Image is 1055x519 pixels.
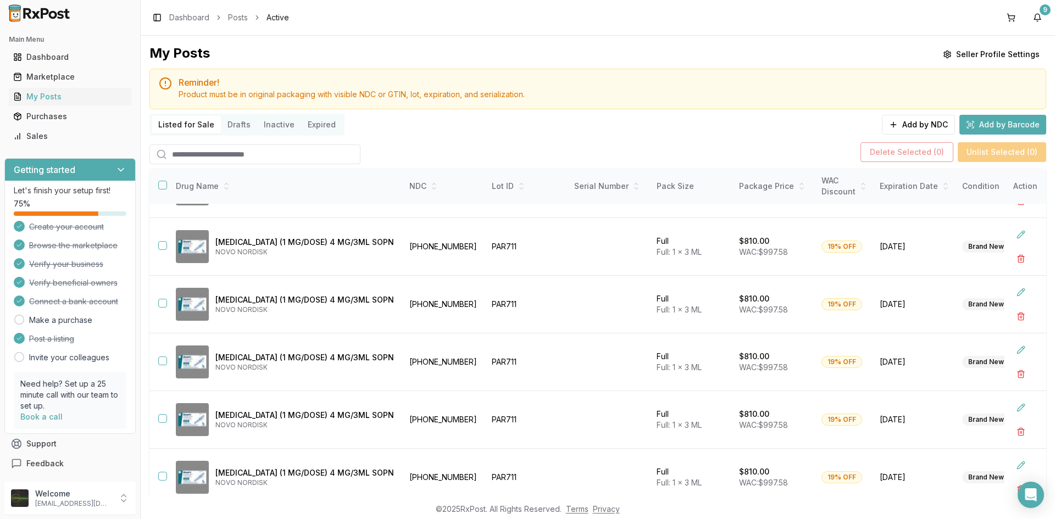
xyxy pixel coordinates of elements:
div: 19% OFF [821,471,862,483]
p: [EMAIL_ADDRESS][DOMAIN_NAME] [35,499,112,508]
div: Brand New [962,471,1010,483]
p: NOVO NORDISK [215,478,394,487]
a: Terms [566,504,588,514]
button: Delete [1011,364,1031,384]
span: 75 % [14,198,30,209]
span: Full: 1 x 3 ML [657,362,702,372]
button: Delete [1011,306,1031,326]
button: Delete [1011,422,1031,442]
div: Brand New [962,356,1010,368]
h2: Main Menu [9,35,131,44]
span: WAC: $997.58 [739,478,788,487]
button: My Posts [4,88,136,105]
span: [DATE] [880,356,949,367]
td: PAR711 [485,276,568,333]
button: Edit [1011,398,1031,417]
a: Dashboard [169,12,209,23]
button: Delete [1011,479,1031,499]
span: Full: 1 x 3 ML [657,420,702,429]
button: Edit [1011,225,1031,244]
div: My Posts [149,44,210,64]
img: Ozempic (1 MG/DOSE) 4 MG/3ML SOPN [176,288,209,321]
span: [DATE] [880,472,949,483]
a: Make a purchase [29,315,92,326]
img: Ozempic (1 MG/DOSE) 4 MG/3ML SOPN [176,461,209,494]
div: Brand New [962,241,1010,253]
span: Create your account [29,221,104,232]
button: Edit [1011,455,1031,475]
td: [PHONE_NUMBER] [403,391,485,449]
span: Active [266,12,289,23]
td: [PHONE_NUMBER] [403,276,485,333]
div: Marketplace [13,71,127,82]
button: Listed for Sale [152,116,221,133]
div: 9 [1040,4,1051,15]
th: Condition [956,169,1038,204]
a: Book a call [20,412,63,421]
div: Expiration Date [880,181,949,192]
button: Drafts [221,116,257,133]
p: [MEDICAL_DATA] (1 MG/DOSE) 4 MG/3ML SOPN [215,410,394,421]
div: 19% OFF [821,298,862,310]
th: Pack Size [650,169,732,204]
a: Marketplace [9,67,131,87]
button: Add by Barcode [959,115,1046,135]
img: Ozempic (1 MG/DOSE) 4 MG/3ML SOPN [176,345,209,378]
img: Ozempic (1 MG/DOSE) 4 MG/3ML SOPN [176,230,209,263]
a: Privacy [593,504,620,514]
button: Marketplace [4,68,136,86]
button: Sales [4,127,136,145]
span: Verify your business [29,259,103,270]
span: [DATE] [880,241,949,252]
p: [MEDICAL_DATA] (1 MG/DOSE) 4 MG/3ML SOPN [215,467,394,478]
p: NOVO NORDISK [215,305,394,314]
td: [PHONE_NUMBER] [403,333,485,391]
button: Expired [301,116,342,133]
p: $810.00 [739,351,769,362]
div: Brand New [962,298,1010,310]
div: Purchases [13,111,127,122]
img: User avatar [11,489,29,507]
p: $810.00 [739,409,769,420]
p: Welcome [35,488,112,499]
td: Full [650,276,732,333]
button: 9 [1029,9,1046,26]
span: Full: 1 x 3 ML [657,305,702,314]
div: Drug Name [176,181,394,192]
span: Post a listing [29,333,74,344]
div: Serial Number [574,181,643,192]
button: Seller Profile Settings [936,44,1046,64]
span: [DATE] [880,414,949,425]
span: WAC: $997.58 [739,420,788,429]
td: [PHONE_NUMBER] [403,218,485,276]
div: Lot ID [492,181,561,192]
p: NOVO NORDISK [215,363,394,372]
div: My Posts [13,91,127,102]
div: Sales [13,131,127,142]
p: NOVO NORDISK [215,248,394,256]
div: NDC [409,181,479,192]
p: $810.00 [739,466,769,477]
button: Purchases [4,108,136,125]
div: 19% OFF [821,356,862,368]
p: [MEDICAL_DATA] (1 MG/DOSE) 4 MG/3ML SOPN [215,294,394,305]
span: Full: 1 x 3 ML [657,247,702,256]
span: Verify beneficial owners [29,277,118,288]
td: PAR711 [485,449,568,506]
th: Action [1004,169,1046,204]
a: Purchases [9,107,131,126]
p: NOVO NORDISK [215,421,394,429]
td: PAR711 [485,218,568,276]
span: WAC: $997.58 [739,247,788,256]
a: Posts [228,12,248,23]
button: Delete [1011,249,1031,269]
span: Browse the marketplace [29,240,118,251]
div: Dashboard [13,52,127,63]
button: Feedback [4,454,136,473]
div: WAC Discount [821,175,867,197]
p: [MEDICAL_DATA] (1 MG/DOSE) 4 MG/3ML SOPN [215,352,394,363]
img: RxPost Logo [4,4,75,22]
div: 19% OFF [821,241,862,253]
span: Full: 1 x 3 ML [657,478,702,487]
div: Brand New [962,414,1010,426]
